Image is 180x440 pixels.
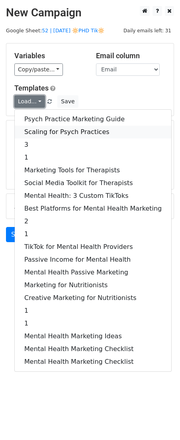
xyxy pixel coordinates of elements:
a: Load... [14,95,45,108]
a: 1 [15,304,171,317]
a: Mental Health Marketing Checklist [15,355,171,368]
h2: New Campaign [6,6,174,20]
small: Google Sheet: [6,28,104,34]
a: Mental Health Marketing Checklist [15,343,171,355]
a: Templates [14,84,49,92]
a: 3 [15,138,171,151]
a: TikTok for Mental Health Providers [15,241,171,253]
a: Send [6,227,32,242]
a: Psych Practice Marketing Guide [15,113,171,126]
a: Social Media Toolkit for Therapists [15,177,171,189]
a: Daily emails left: 31 [121,28,174,34]
a: 1 [15,228,171,241]
button: Save [57,95,78,108]
h5: Variables [14,51,84,60]
a: 1 [15,317,171,330]
a: Mental Health Passive Marketing [15,266,171,279]
a: Copy/paste... [14,63,63,76]
a: 2 [15,215,171,228]
a: Passive Income for Mental Health [15,253,171,266]
a: Mental Health Marketing Ideas [15,330,171,343]
a: 52 | [DATE] 🔆PHD Tik🔆 [42,28,104,34]
a: Scaling for Psych Practices [15,126,171,138]
a: Mental Health: 3 Custom TikToks [15,189,171,202]
a: Best Platforms for Mental Health Marketing [15,202,171,215]
a: Creative Marketing for Nutritionists [15,292,171,304]
span: Daily emails left: 31 [121,26,174,35]
h5: Email column [96,51,166,60]
a: Marketing for Nutritionists [15,279,171,292]
a: 1 [15,151,171,164]
iframe: Chat Widget [140,402,180,440]
a: Marketing Tools for Therapists [15,164,171,177]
